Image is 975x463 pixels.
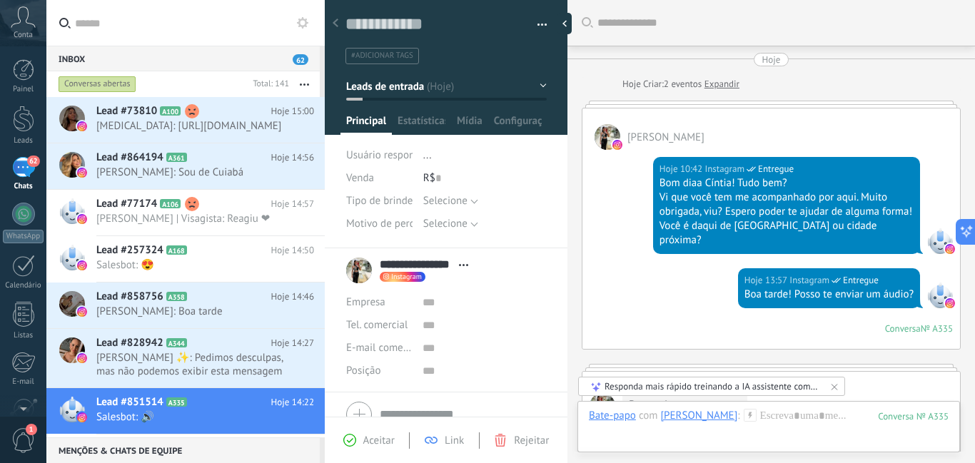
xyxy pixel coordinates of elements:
[166,292,187,301] span: A358
[77,214,87,224] img: instagram.svg
[160,199,181,208] span: A106
[661,409,738,422] div: Gabriela Cíntia
[166,397,187,407] span: A335
[166,338,187,347] span: A344
[346,171,374,185] span: Venda
[423,217,468,230] span: Selecione
[3,377,44,387] div: E-mail
[96,166,287,179] span: [PERSON_NAME]: Sou de Cuiabá
[843,273,879,288] span: Entregue
[271,290,314,304] span: Hoje 14:46
[46,437,320,463] div: Menções & Chats de equipe
[3,331,44,340] div: Listas
[622,77,643,91] div: Hoje
[77,307,87,317] img: instagram.svg
[96,212,287,225] span: [PERSON_NAME] | Visagista: Reagiu ❤
[346,218,420,229] span: Motivo de perda
[639,409,658,423] span: com
[3,281,44,290] div: Calendário
[96,395,163,409] span: Lead #851514
[96,336,163,350] span: Lead #828942
[160,106,181,116] span: A100
[346,314,408,337] button: Tel. comercial
[271,336,314,350] span: Hoje 14:27
[3,136,44,146] div: Leads
[77,168,87,178] img: instagram.svg
[77,353,87,363] img: instagram.svg
[612,140,622,150] img: instagram.svg
[660,219,914,248] div: Você é daqui de [GEOGRAPHIC_DATA] ou cidade próxima?
[166,153,187,162] span: A361
[271,104,314,118] span: Hoje 15:00
[3,182,44,191] div: Chats
[927,228,953,254] span: Instagram
[423,213,478,235] button: Selecione
[247,77,289,91] div: Total: 141
[423,148,432,162] span: ...
[660,176,914,190] div: Bom diaa Cíntia! Tudo bem?
[363,434,395,447] span: Aceitar
[271,395,314,409] span: Hoje 14:22
[664,77,702,91] span: 2 eventos
[445,434,464,447] span: Link
[271,151,314,165] span: Hoje 14:56
[346,360,412,382] div: Posição
[346,337,412,360] button: E-mail comercial
[293,54,308,65] span: 62
[346,318,408,332] span: Tel. comercial
[346,341,423,355] span: E-mail comercial
[46,143,325,189] a: Lead #864194 A361 Hoje 14:56 [PERSON_NAME]: Sou de Cuiabá
[96,351,287,378] span: [PERSON_NAME] ✨: Pedimos desculpas, mas não podemos exibir esta mensagem devido a restrições do I...
[514,434,549,447] span: Rejeitar
[96,197,157,211] span: Lead #77174
[346,291,412,314] div: Empresa
[346,148,438,162] span: Usuário responsável
[398,114,445,135] span: Estatísticas
[3,230,44,243] div: WhatsApp
[704,162,744,176] span: Instagram
[96,290,163,304] span: Lead #858756
[391,273,422,280] span: Instagram
[96,119,287,133] span: [MEDICAL_DATA]: [URL][DOMAIN_NAME]
[46,329,325,387] a: Lead #828942 A344 Hoje 14:27 [PERSON_NAME] ✨: Pedimos desculpas, mas não podemos exibir esta mens...
[26,424,37,435] span: 1
[595,124,620,150] span: Gabriela Cíntia
[704,77,739,91] a: Expandir
[627,131,704,144] span: Gabriela Cíntia
[271,197,314,211] span: Hoje 14:57
[27,156,39,167] span: 62
[166,245,187,255] span: A168
[494,114,542,135] span: Configurações
[927,283,953,308] span: Instagram
[945,244,955,254] img: instagram.svg
[744,288,914,302] div: Boa tarde! Posso te enviar um áudio?
[921,322,953,335] div: № A335
[878,410,949,422] div: 335
[96,258,287,272] span: Salesbot: 😍
[96,151,163,165] span: Lead #864194
[346,365,380,376] span: Posição
[762,53,781,66] div: Hoje
[758,162,794,176] span: Entregue
[744,273,790,288] div: Hoje 13:57
[46,46,320,71] div: Inbox
[14,31,33,40] span: Conta
[885,322,921,335] div: Conversa
[59,76,136,93] div: Conversas abertas
[423,194,468,208] span: Selecione
[557,13,572,34] div: ocultar
[46,388,325,434] a: Lead #851514 A335 Hoje 14:22 Salesbot: 🔊
[77,121,87,131] img: instagram.svg
[457,114,483,135] span: Mídia
[423,167,547,190] div: R$
[3,85,44,94] div: Painel
[46,190,325,235] a: Lead #77174 A106 Hoje 14:57 [PERSON_NAME] | Visagista: Reagiu ❤
[346,144,413,167] div: Usuário responsável
[96,243,163,258] span: Lead #257324
[271,243,314,258] span: Hoje 14:50
[605,380,820,392] div: Responda mais rápido treinando a IA assistente com sua fonte de dados
[346,190,413,213] div: Tipo de brinde
[46,283,325,328] a: Lead #858756 A358 Hoje 14:46 [PERSON_NAME]: Boa tarde
[46,97,325,143] a: Lead #73810 A100 Hoje 15:00 [MEDICAL_DATA]: [URL][DOMAIN_NAME]
[46,236,325,282] a: Lead #257324 A168 Hoje 14:50 Salesbot: 😍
